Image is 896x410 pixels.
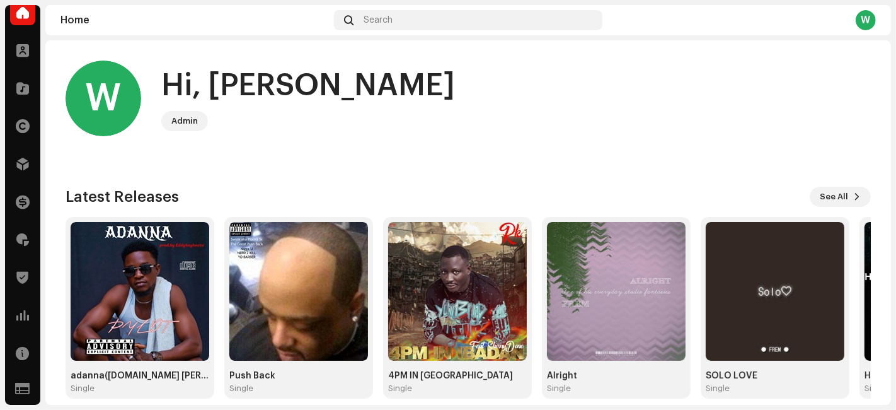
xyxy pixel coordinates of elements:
[547,222,686,361] img: 7b8ff3ba-5a50-4ef6-8d4c-a94b8f805694
[810,187,871,207] button: See All
[864,384,888,394] div: Single
[66,61,141,136] div: W
[706,222,844,361] img: d4d3944d-a302-4b7e-97cb-07d4a9c274da
[161,66,455,106] div: Hi, [PERSON_NAME]
[364,15,393,25] span: Search
[66,187,179,207] h3: Latest Releases
[388,384,412,394] div: Single
[71,371,209,381] div: adanna([DOMAIN_NAME] [PERSON_NAME]).wav
[820,184,848,209] span: See All
[229,384,253,394] div: Single
[706,371,844,381] div: SOLO LOVE
[547,384,571,394] div: Single
[171,114,198,129] div: Admin
[388,222,527,361] img: 08098860-1fed-4296-a0e2-df8e29384c9b
[71,384,95,394] div: Single
[856,10,876,30] div: W
[60,15,329,25] div: Home
[229,222,368,361] img: 9605960e-4d3f-4810-9dd2-7a653781d0b8
[706,384,730,394] div: Single
[71,222,209,361] img: 2fbee141-60b1-4624-bc12-447ab2c4f3c6
[547,371,686,381] div: Alright
[229,371,368,381] div: Push Back
[388,371,527,381] div: 4PM IN [GEOGRAPHIC_DATA]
